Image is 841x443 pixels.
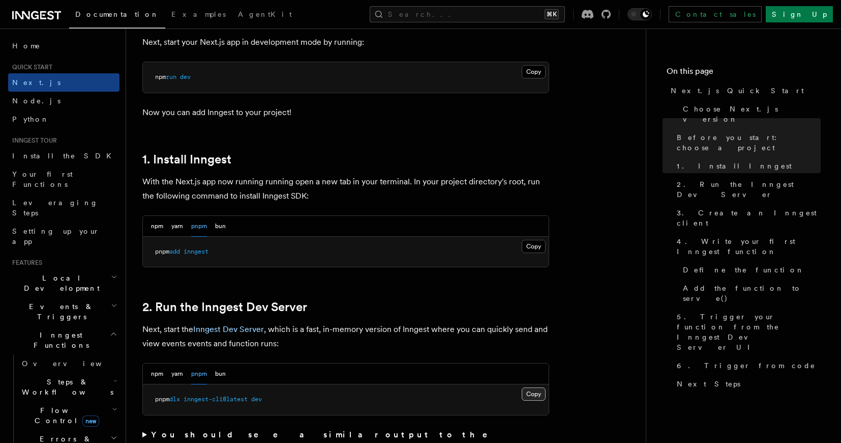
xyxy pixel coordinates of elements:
span: Steps & Workflows [18,377,113,397]
span: Add the function to serve() [683,283,821,303]
button: npm [151,364,163,384]
a: Define the function [679,261,821,279]
button: bun [215,216,226,237]
span: Choose Next.js version [683,104,821,124]
span: Events & Triggers [8,301,111,322]
span: Before you start: choose a project [677,132,821,153]
button: bun [215,364,226,384]
button: npm [151,216,163,237]
span: 2. Run the Inngest Dev Server [677,179,821,200]
a: Install the SDK [8,147,119,165]
button: Events & Triggers [8,297,119,326]
span: 3. Create an Inngest client [677,208,821,228]
span: Examples [171,10,226,18]
a: 1. Install Inngest [673,157,821,175]
span: Inngest tour [8,136,57,145]
span: Your first Functions [12,170,73,188]
p: Next, start the , which is a fast, in-memory version of Inngest where you can quickly send and vi... [142,322,549,351]
span: Quick start [8,63,52,71]
button: Search...⌘K [370,6,565,22]
a: 5. Trigger your function from the Inngest Dev Server UI [673,308,821,356]
button: Inngest Functions [8,326,119,354]
a: Before you start: choose a project [673,128,821,157]
a: Next.js [8,73,119,92]
span: Install the SDK [12,152,117,160]
span: inngest [184,248,208,255]
a: Python [8,110,119,128]
span: npm [155,73,166,80]
a: 4. Write your first Inngest function [673,232,821,261]
span: pnpm [155,396,169,403]
a: Choose Next.js version [679,100,821,128]
span: dev [180,73,191,80]
button: pnpm [191,364,207,384]
a: 2. Run the Inngest Dev Server [673,175,821,204]
a: Leveraging Steps [8,193,119,222]
span: Define the function [683,265,804,275]
span: Overview [22,359,127,368]
span: inngest-cli@latest [184,396,248,403]
span: Documentation [75,10,159,18]
span: Setting up your app [12,227,100,245]
a: Contact sales [669,6,762,22]
a: Examples [165,3,232,27]
span: new [82,416,99,427]
a: Inngest Dev Server [193,324,264,334]
span: Local Development [8,273,111,293]
a: Your first Functions [8,165,119,193]
button: Flow Controlnew [18,401,119,430]
span: Next.js Quick Start [671,86,804,96]
a: Next Steps [673,375,821,393]
span: Flow Control [18,405,112,426]
a: Next.js Quick Start [667,81,821,100]
a: Documentation [69,3,165,29]
button: Steps & Workflows [18,373,119,401]
a: Home [8,37,119,55]
button: Copy [522,65,546,78]
span: 4. Write your first Inngest function [677,236,821,257]
span: Next Steps [677,379,740,389]
a: 2. Run the Inngest Dev Server [142,300,307,314]
button: yarn [171,364,183,384]
span: Leveraging Steps [12,199,98,217]
a: 1. Install Inngest [142,152,231,167]
a: Overview [18,354,119,373]
p: Next, start your Next.js app in development mode by running: [142,35,549,49]
button: pnpm [191,216,207,237]
span: pnpm [155,248,169,255]
span: add [169,248,180,255]
span: Home [12,41,41,51]
kbd: ⌘K [545,9,559,19]
a: AgentKit [232,3,298,27]
span: 1. Install Inngest [677,161,792,171]
span: 5. Trigger your function from the Inngest Dev Server UI [677,312,821,352]
span: Python [12,115,49,123]
a: 6. Trigger from code [673,356,821,375]
p: Now you can add Inngest to your project! [142,105,549,120]
p: With the Next.js app now running running open a new tab in your terminal. In your project directo... [142,175,549,203]
button: Copy [522,387,546,401]
span: run [166,73,176,80]
button: Toggle dark mode [627,8,652,20]
button: yarn [171,216,183,237]
a: Setting up your app [8,222,119,251]
a: 3. Create an Inngest client [673,204,821,232]
a: Node.js [8,92,119,110]
h4: On this page [667,65,821,81]
span: Features [8,259,42,267]
span: 6. Trigger from code [677,361,816,371]
span: AgentKit [238,10,292,18]
a: Sign Up [766,6,833,22]
span: Next.js [12,78,61,87]
button: Copy [522,240,546,253]
span: Node.js [12,97,61,105]
span: dlx [169,396,180,403]
button: Local Development [8,269,119,297]
span: dev [251,396,262,403]
span: Inngest Functions [8,330,110,350]
a: Add the function to serve() [679,279,821,308]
